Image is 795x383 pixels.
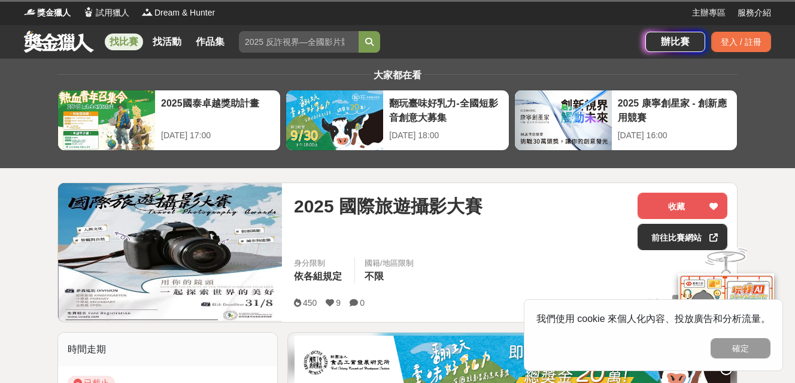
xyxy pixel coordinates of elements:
[83,6,95,18] img: Logo
[638,193,727,219] button: 收藏
[618,96,731,123] div: 2025 康寧創星家 - 創新應用競賽
[638,224,727,250] a: 前往比賽網站
[58,333,277,366] div: 時間走期
[294,193,483,220] span: 2025 國際旅遊攝影大賽
[646,294,669,312] span: 分享至
[141,6,153,18] img: Logo
[711,32,771,52] div: 登入 / 註冊
[294,257,345,269] div: 身分限制
[141,7,215,19] a: LogoDream & Hunter
[678,269,774,348] img: d2146d9a-e6f6-4337-9592-8cefde37ba6b.png
[645,32,705,52] a: 辦比賽
[360,298,365,308] span: 0
[58,183,282,321] img: Cover Image
[24,7,71,19] a: Logo獎金獵人
[711,338,770,358] button: 確定
[191,34,229,50] a: 作品集
[96,7,129,19] span: 試用獵人
[239,31,359,53] input: 2025 反詐視界—全國影片競賽
[148,34,186,50] a: 找活動
[286,90,509,151] a: 翻玩臺味好乳力-全國短影音創意大募集[DATE] 18:00
[24,6,36,18] img: Logo
[389,96,502,123] div: 翻玩臺味好乳力-全國短影音創意大募集
[161,96,274,123] div: 2025國泰卓越獎助計畫
[105,34,143,50] a: 找比賽
[57,90,281,151] a: 2025國泰卓越獎助計畫[DATE] 17:00
[365,257,414,269] div: 國籍/地區限制
[618,129,731,142] div: [DATE] 16:00
[336,298,341,308] span: 9
[514,90,738,151] a: 2025 康寧創星家 - 創新應用競賽[DATE] 16:00
[738,7,771,19] a: 服務介紹
[303,298,317,308] span: 450
[83,7,129,19] a: Logo試用獵人
[365,271,384,281] span: 不限
[154,7,215,19] span: Dream & Hunter
[371,70,424,80] span: 大家都在看
[161,129,274,142] div: [DATE] 17:00
[389,129,502,142] div: [DATE] 18:00
[692,7,726,19] a: 主辦專區
[37,7,71,19] span: 獎金獵人
[294,271,342,281] span: 依各組規定
[536,314,770,324] span: 我們使用 cookie 來個人化內容、投放廣告和分析流量。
